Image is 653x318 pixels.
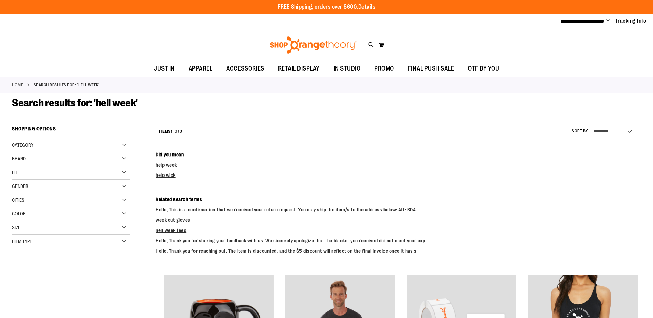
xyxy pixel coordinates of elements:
dt: Did you mean [156,151,641,158]
a: Hello, Thank you for sharing your feedback with us. We sincerely apologize that the blanket you r... [156,238,425,243]
a: FINAL PUSH SALE [401,61,461,77]
span: ACCESSORIES [226,61,264,76]
span: Item Type [12,238,32,244]
span: APPAREL [189,61,213,76]
button: Account menu [606,18,610,24]
strong: Search results for: 'hell week' [34,82,99,88]
span: Search results for: 'hell week' [12,97,138,109]
span: Brand [12,156,26,161]
img: Shop Orangetheory [269,36,358,54]
span: PROMO [374,61,394,76]
a: PROMO [367,61,401,77]
a: APPAREL [182,61,220,77]
span: Category [12,142,33,148]
span: 70 [177,129,182,134]
span: Size [12,225,20,230]
span: RETAIL DISPLAY [278,61,320,76]
a: Hello, This is a confirmation that we received your return request. You may ship the item/s to th... [156,207,416,212]
span: JUST IN [154,61,175,76]
span: Gender [12,183,28,189]
span: IN STUDIO [334,61,361,76]
a: Details [358,4,376,10]
a: help week [156,162,177,168]
a: OTF BY YOU [461,61,506,77]
p: FREE Shipping, orders over $600. [278,3,376,11]
span: Cities [12,197,24,203]
a: Tracking Info [615,17,646,25]
a: JUST IN [147,61,182,77]
a: week out gloves [156,217,190,223]
span: Fit [12,170,18,175]
strong: Shopping Options [12,123,130,138]
span: FINAL PUSH SALE [408,61,454,76]
span: 1 [171,129,172,134]
a: Hello, Thank you for reaching out. The item is discounted, and the $5 discount will reflect on th... [156,248,417,254]
a: hell week tees [156,227,186,233]
a: ACCESSORIES [219,61,271,77]
h2: Items to [159,126,182,137]
a: RETAIL DISPLAY [271,61,327,77]
span: OTF BY YOU [468,61,499,76]
a: help wick [156,172,176,178]
a: IN STUDIO [327,61,368,77]
a: Home [12,82,23,88]
label: Sort By [572,128,588,134]
dt: Related search terms [156,196,641,203]
span: Color [12,211,26,216]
